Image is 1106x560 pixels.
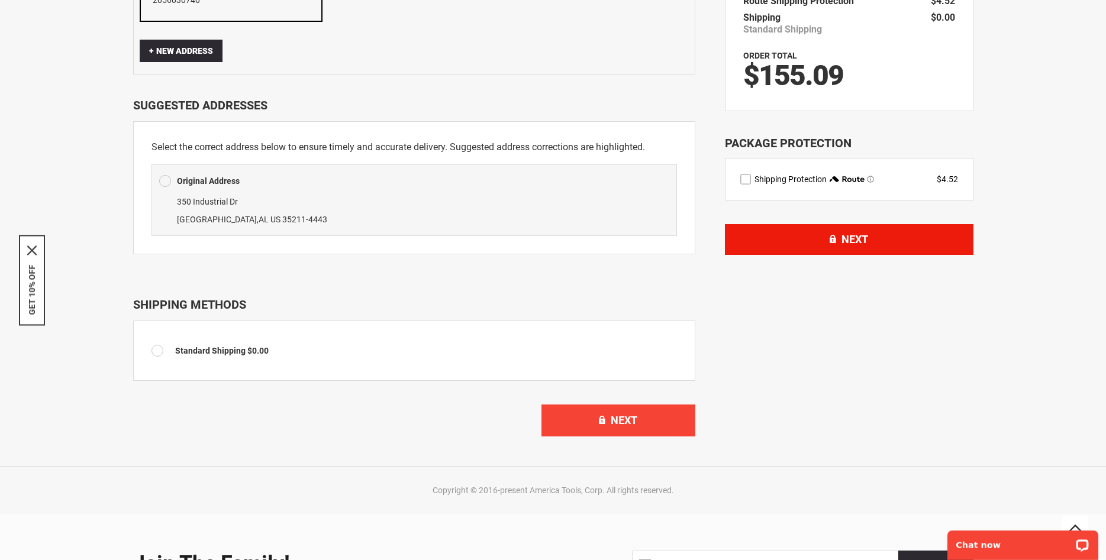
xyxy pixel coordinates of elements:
div: Package Protection [725,135,973,152]
span: $0.00 [247,346,269,355]
div: $4.52 [937,173,958,185]
span: 350 Industrial Dr [177,197,238,206]
div: Shipping Methods [133,297,695,312]
span: [GEOGRAPHIC_DATA] [177,215,257,224]
button: Next [725,224,973,255]
button: GET 10% OFF [27,264,37,315]
span: $0.00 [931,12,955,23]
span: Next [841,233,868,245]
span: AL [259,215,269,224]
span: 35211-4443 [282,215,327,224]
span: Learn more [867,176,874,183]
span: $155.09 [743,59,843,92]
span: Next [611,414,637,426]
iframe: LiveChat chat widget [940,523,1106,560]
span: Shipping Protection [754,174,827,184]
button: Next [541,404,695,436]
strong: Order Total [743,51,797,60]
b: Original Address [177,176,240,186]
div: route shipping protection selector element [740,173,958,185]
span: Standard Shipping [175,346,246,355]
p: Select the correct address below to ensure timely and accurate delivery. Suggested address correc... [151,140,677,155]
svg: close icon [27,245,37,255]
div: Suggested Addresses [133,98,695,112]
button: Close [27,245,37,255]
button: New Address [140,40,223,62]
div: Copyright © 2016-present America Tools, Corp. All rights reserved. [130,484,976,496]
span: Shipping [743,12,781,23]
span: Standard Shipping [743,24,822,35]
span: US [270,215,280,224]
span: New Address [149,46,213,56]
div: , [159,193,669,228]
